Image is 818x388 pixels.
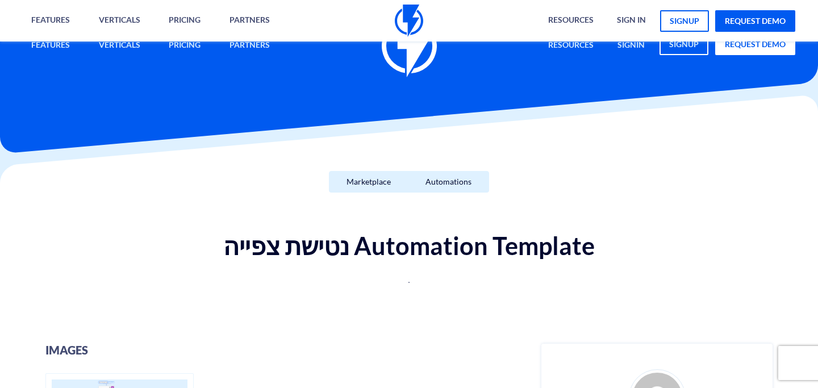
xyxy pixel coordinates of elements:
a: signin [609,34,653,58]
a: signup [660,34,708,55]
a: Resources [540,34,602,58]
p: . [91,271,727,287]
a: Partners [221,34,278,58]
h3: images [45,344,524,356]
a: request demo [715,34,795,55]
a: Marketplace [329,171,408,193]
a: request demo [715,10,795,32]
a: Features [23,34,78,58]
a: Pricing [160,34,209,58]
a: Verticals [90,34,149,58]
a: signup [660,10,709,32]
h1: נטישת צפייה Automation Template [11,232,807,260]
a: Automations [408,171,489,193]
